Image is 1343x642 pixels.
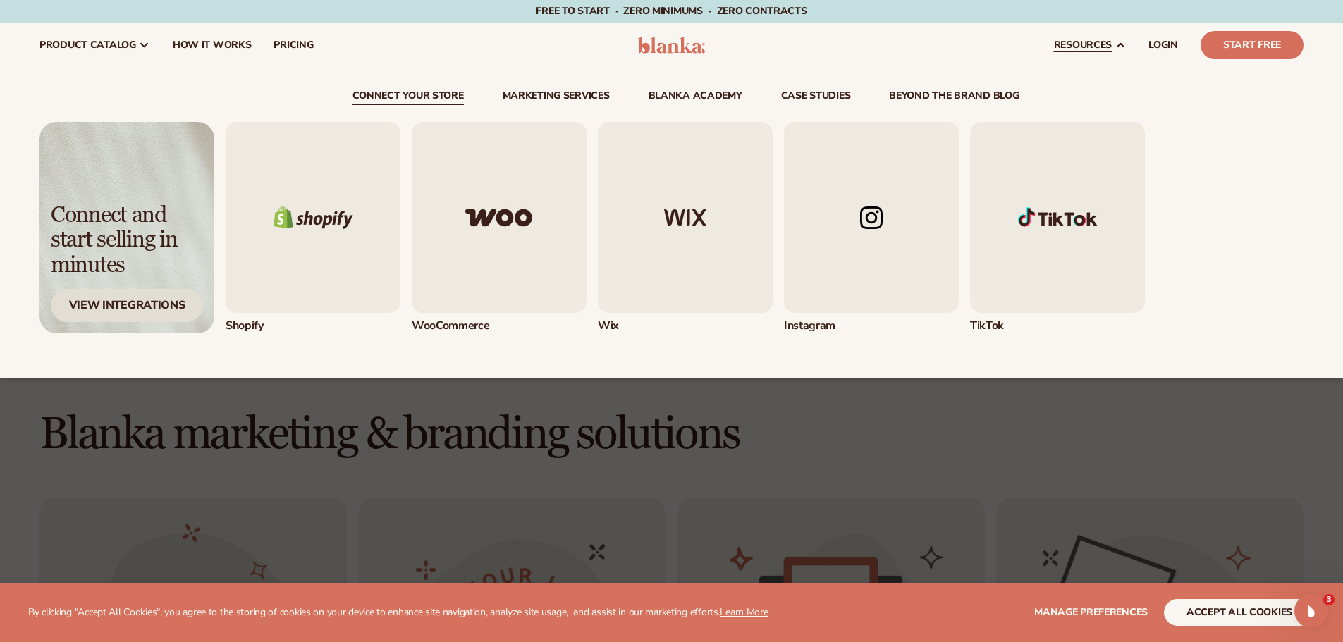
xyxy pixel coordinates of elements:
img: Shopify logo. [226,122,400,313]
span: Manage preferences [1034,605,1148,619]
a: pricing [262,23,324,68]
button: Manage preferences [1034,599,1148,626]
div: 5 / 5 [970,122,1145,333]
a: Shopify Image 1 TikTok [970,122,1145,333]
img: Instagram logo. [784,122,959,313]
div: Shopify [226,319,400,333]
span: Free to start · ZERO minimums · ZERO contracts [536,4,807,18]
a: Blanka Academy [649,91,742,105]
div: 1 / 5 [226,122,400,333]
iframe: Intercom live chat [1294,594,1328,628]
a: beyond the brand blog [889,91,1019,105]
button: accept all cookies [1164,599,1315,626]
a: product catalog [28,23,161,68]
span: 3 [1323,594,1335,605]
a: Learn More [720,605,768,619]
a: How It Works [161,23,263,68]
span: pricing [274,39,313,51]
div: Connect and start selling in minutes [51,203,203,278]
a: Light background with shadow. Connect and start selling in minutes View Integrations [39,122,214,333]
a: Woo commerce logo. WooCommerce [412,122,587,333]
a: Shopify logo. Shopify [226,122,400,333]
a: Wix logo. Wix [598,122,773,333]
div: View Integrations [51,289,203,322]
div: Instagram [784,319,959,333]
div: 4 / 5 [784,122,959,333]
span: product catalog [39,39,136,51]
div: WooCommerce [412,319,587,333]
a: Instagram logo. Instagram [784,122,959,333]
p: By clicking "Accept All Cookies", you agree to the storing of cookies on your device to enhance s... [28,607,768,619]
a: Marketing services [503,91,610,105]
img: Light background with shadow. [39,122,214,333]
div: Wix [598,319,773,333]
img: Woo commerce logo. [412,122,587,313]
div: 2 / 5 [412,122,587,333]
img: Shopify Image 1 [970,122,1145,313]
img: Wix logo. [598,122,773,313]
a: connect your store [352,91,464,105]
span: How It Works [173,39,252,51]
img: logo [638,37,705,54]
div: TikTok [970,319,1145,333]
a: LOGIN [1137,23,1189,68]
a: case studies [781,91,851,105]
span: LOGIN [1148,39,1178,51]
a: Start Free [1201,31,1304,59]
div: 3 / 5 [598,122,773,333]
a: resources [1043,23,1137,68]
span: resources [1054,39,1112,51]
